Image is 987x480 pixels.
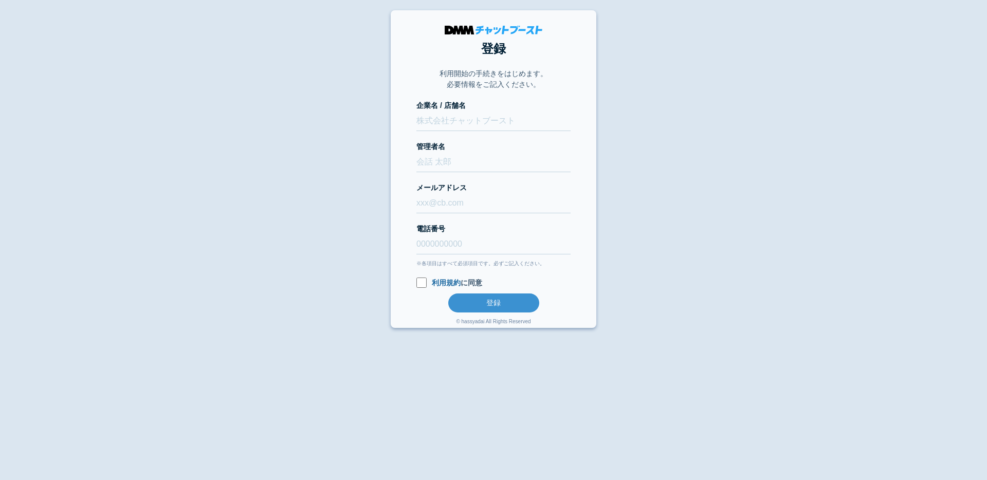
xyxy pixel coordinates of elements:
input: 株式会社チャットブースト [416,111,571,131]
img: DMMチャットブースト [445,26,542,34]
p: 利用開始の手続きをはじめます。 必要情報をご記入ください。 [440,68,547,90]
a: 利用規約 [432,279,461,287]
input: 利用規約に同意 [416,278,427,288]
div: ※各項目はすべて必須項目です。必ずご記入ください。 [416,260,571,267]
label: 電話番号 [416,224,571,234]
h1: 登録 [416,40,571,58]
div: © hassyadai All Rights Reserved [456,318,531,328]
button: 登録 [448,293,539,312]
input: 会話 太郎 [416,152,571,172]
label: 企業名 / 店舗名 [416,100,571,111]
label: に同意 [416,278,571,288]
label: メールアドレス [416,182,571,193]
input: 0000000000 [416,234,571,254]
label: 管理者名 [416,141,571,152]
input: xxx@cb.com [416,193,571,213]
